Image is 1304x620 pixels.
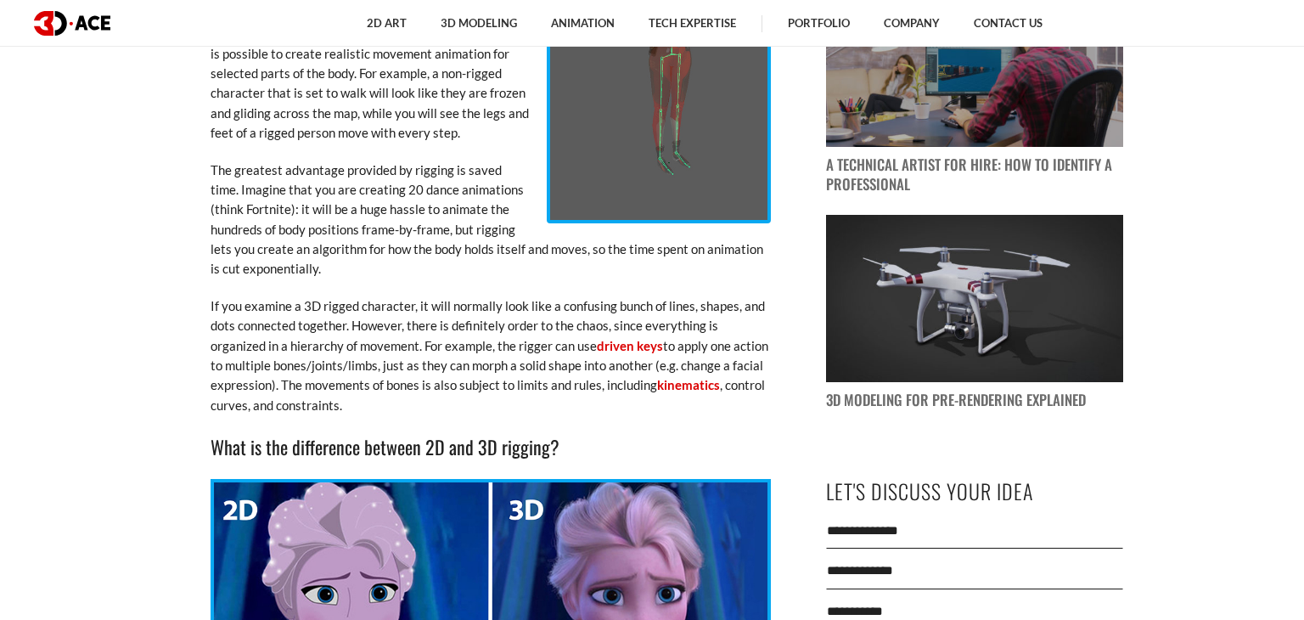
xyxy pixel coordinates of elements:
[826,215,1123,410] a: blog post image 3D Modeling for Pre-rendering Explained
[211,432,771,461] h3: What is the difference between 2D and 3D rigging?
[657,377,720,392] a: kinematics
[826,391,1123,410] p: 3D Modeling for Pre-rendering Explained
[211,161,771,279] p: The greatest advantage provided by rigging is saved time. Imagine that you are creating 20 dance ...
[826,215,1123,382] img: blog post image
[34,11,110,36] img: logo dark
[826,155,1123,194] p: A Technical Artist for Hire: How to Identify a Professional
[211,296,771,415] p: If you examine a 3D rigged character, it will normally look like a confusing bunch of lines, shap...
[597,338,663,353] a: driven keys
[826,472,1123,510] p: Let's Discuss Your Idea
